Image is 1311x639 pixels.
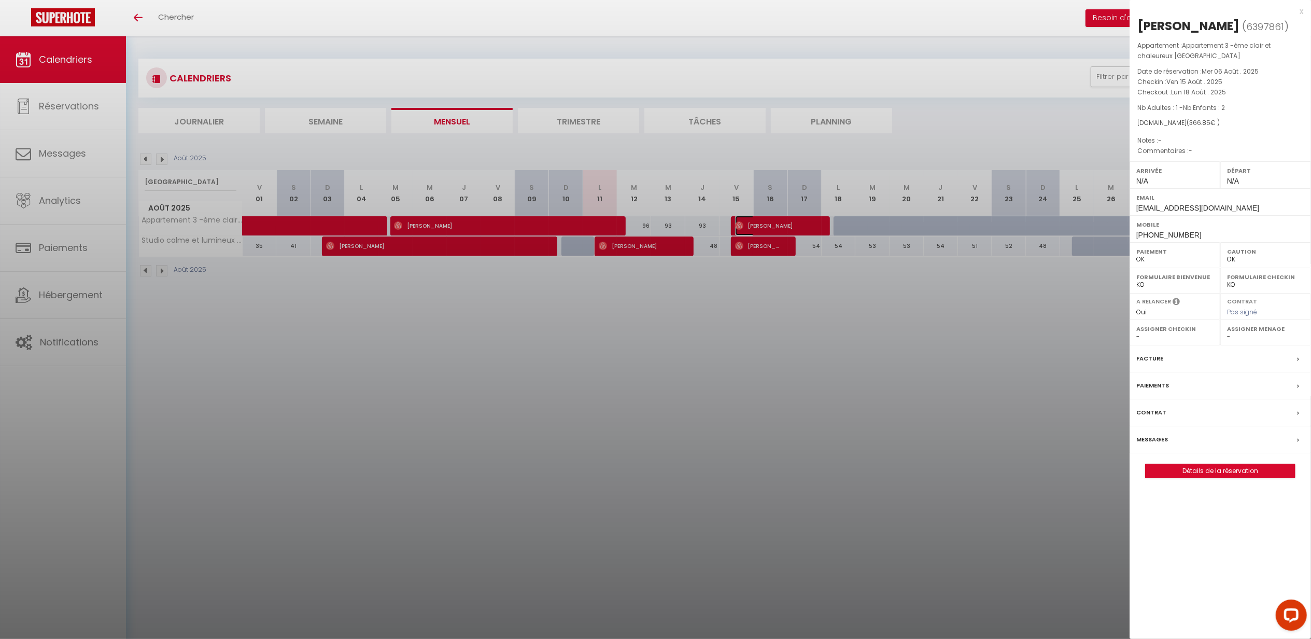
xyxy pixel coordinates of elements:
span: Mer 06 Août . 2025 [1202,67,1259,76]
span: [PHONE_NUMBER] [1136,231,1202,239]
label: Formulaire Bienvenue [1136,272,1214,282]
div: [PERSON_NAME] [1137,18,1239,34]
button: Détails de la réservation [1145,464,1295,478]
label: Mobile [1136,219,1304,230]
div: [DOMAIN_NAME] [1137,118,1303,128]
label: A relancer [1136,297,1171,306]
span: Nb Adultes : 1 - [1137,103,1225,112]
span: Lun 18 Août . 2025 [1171,88,1226,96]
span: [EMAIL_ADDRESS][DOMAIN_NAME] [1136,204,1259,212]
p: Checkout : [1137,87,1303,98]
label: Arrivée [1136,165,1214,176]
span: Appartement 3 -ème clair et chaleureux [GEOGRAPHIC_DATA] [1137,41,1271,60]
p: Notes : [1137,135,1303,146]
div: x [1130,5,1303,18]
label: Facture [1136,353,1163,364]
label: Contrat [1227,297,1257,304]
label: Formulaire Checkin [1227,272,1304,282]
span: - [1189,146,1192,155]
span: Ven 15 Août . 2025 [1166,77,1222,86]
label: Paiement [1136,246,1214,257]
label: Caution [1227,246,1304,257]
p: Checkin : [1137,77,1303,87]
p: Date de réservation : [1137,66,1303,77]
label: Assigner Checkin [1136,324,1214,334]
iframe: LiveChat chat widget [1267,595,1311,639]
span: N/A [1136,177,1148,185]
span: 6397861 [1246,20,1284,33]
label: Paiements [1136,380,1169,391]
i: Sélectionner OUI si vous souhaiter envoyer les séquences de messages post-checkout [1173,297,1180,309]
span: - [1158,136,1162,145]
span: N/A [1227,177,1239,185]
label: Messages [1136,434,1168,445]
span: ( € ) [1187,118,1220,127]
a: Détails de la réservation [1146,464,1295,478]
label: Départ [1227,165,1304,176]
label: Email [1136,192,1304,203]
p: Appartement : [1137,40,1303,61]
label: Assigner Menage [1227,324,1304,334]
p: Commentaires : [1137,146,1303,156]
span: 366.85 [1189,118,1210,127]
span: Pas signé [1227,308,1257,316]
span: Nb Enfants : 2 [1183,103,1225,112]
label: Contrat [1136,407,1166,418]
span: ( ) [1242,19,1289,34]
